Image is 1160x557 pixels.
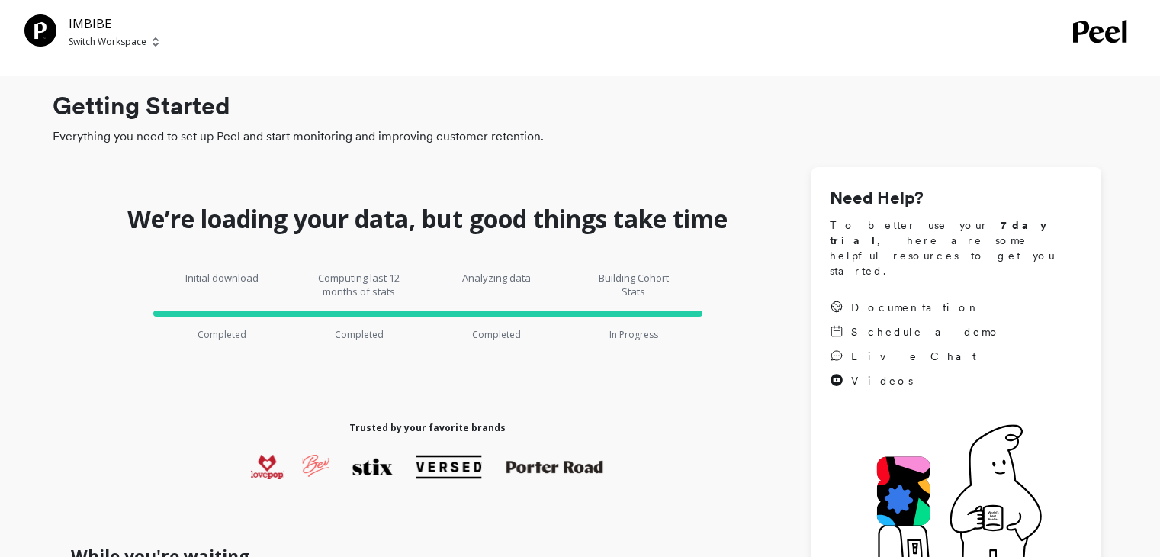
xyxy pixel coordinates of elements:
[830,300,1001,315] a: Documentation
[851,324,1001,340] span: Schedule a demo
[830,373,1001,388] a: Videos
[24,14,56,47] img: Team Profile
[830,324,1001,340] a: Schedule a demo
[313,271,405,298] p: Computing last 12 months of stats
[830,219,1059,246] strong: 7 day trial
[198,329,246,341] p: Completed
[153,36,159,48] img: picker
[127,204,728,234] h1: We’re loading your data, but good things take time
[588,271,680,298] p: Building Cohort Stats
[69,36,146,48] p: Switch Workspace
[472,329,521,341] p: Completed
[830,217,1083,278] span: To better use your , here are some helpful resources to get you started.
[851,349,976,364] span: Live Chat
[53,88,1101,124] h1: Getting Started
[830,185,1083,211] h1: Need Help?
[53,127,1101,146] span: Everything you need to set up Peel and start monitoring and improving customer retention.
[69,14,159,33] p: IMBIBE
[451,271,542,298] p: Analyzing data
[349,422,506,434] h1: Trusted by your favorite brands
[851,373,913,388] span: Videos
[851,300,981,315] span: Documentation
[335,329,384,341] p: Completed
[609,329,658,341] p: In Progress
[176,271,268,298] p: Initial download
